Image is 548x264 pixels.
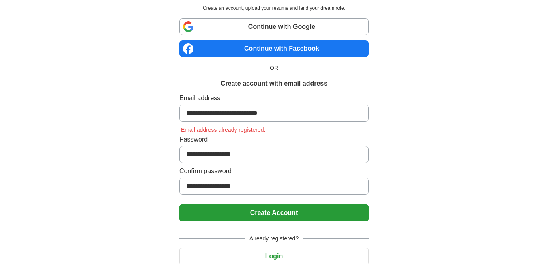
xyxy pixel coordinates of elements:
label: Confirm password [179,166,369,176]
label: Password [179,135,369,144]
span: OR [265,64,283,72]
button: Create Account [179,204,369,221]
a: Login [179,253,369,260]
a: Continue with Facebook [179,40,369,57]
span: Email address already registered. [179,127,267,133]
h1: Create account with email address [221,79,327,88]
p: Create an account, upload your resume and land your dream role. [181,4,367,12]
a: Continue with Google [179,18,369,35]
span: Already registered? [245,234,303,243]
label: Email address [179,93,369,103]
